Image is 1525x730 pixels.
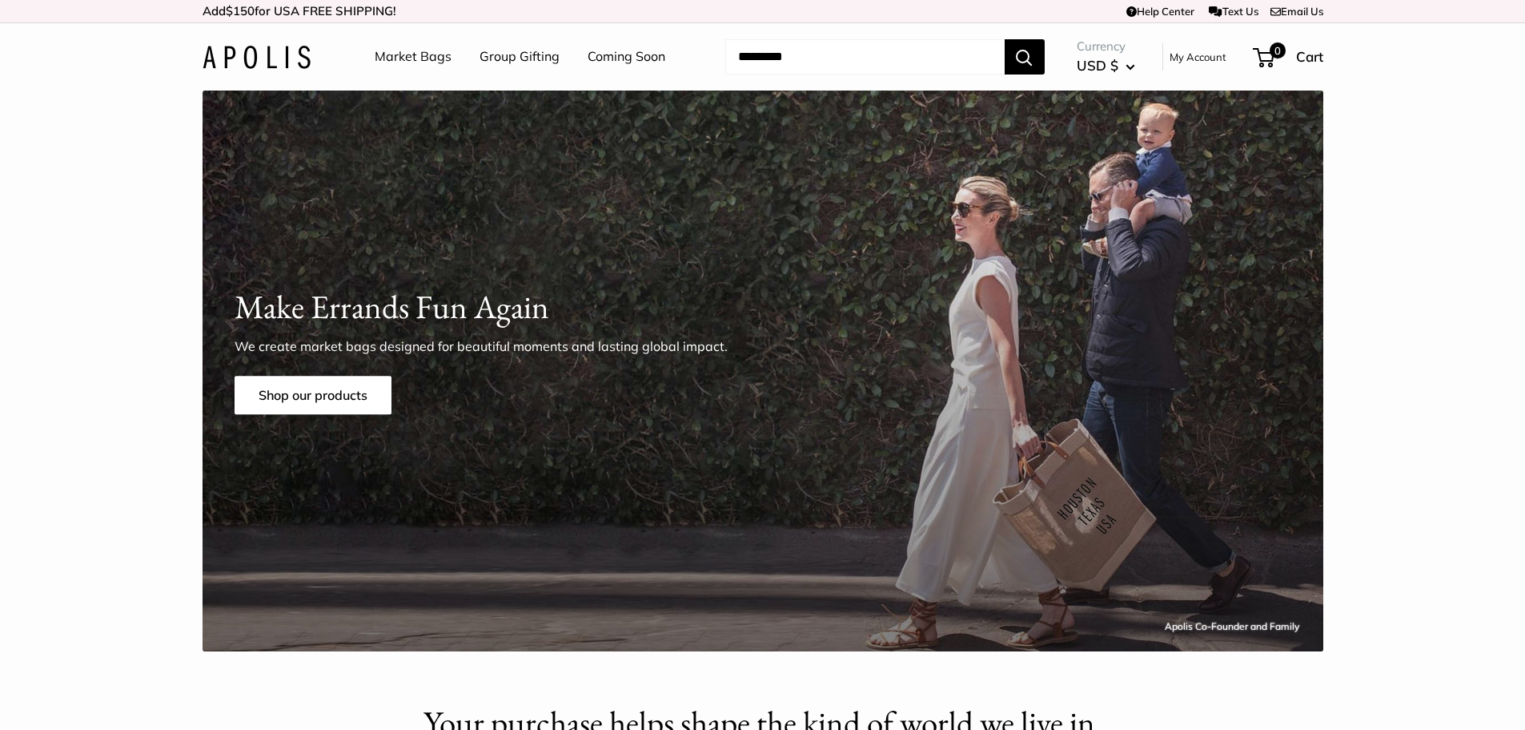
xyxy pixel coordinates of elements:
[1254,44,1323,70] a: 0 Cart
[1077,53,1135,79] button: USD $
[1270,5,1323,18] a: Email Us
[725,39,1005,75] input: Search...
[1126,5,1194,18] a: Help Center
[1165,618,1299,635] div: Apolis Co-Founder and Family
[235,284,1291,331] h1: Make Errands Fun Again
[588,45,665,69] a: Coming Soon
[1209,5,1258,18] a: Text Us
[480,45,560,69] a: Group Gifting
[226,3,255,18] span: $150
[203,46,311,69] img: Apolis
[375,45,451,69] a: Market Bags
[1269,42,1285,58] span: 0
[1296,48,1323,65] span: Cart
[235,376,391,414] a: Shop our products
[1077,57,1118,74] span: USD $
[1077,35,1135,58] span: Currency
[1170,47,1226,67] a: My Account
[1005,39,1045,75] button: Search
[235,337,755,356] p: We create market bags designed for beautiful moments and lasting global impact.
